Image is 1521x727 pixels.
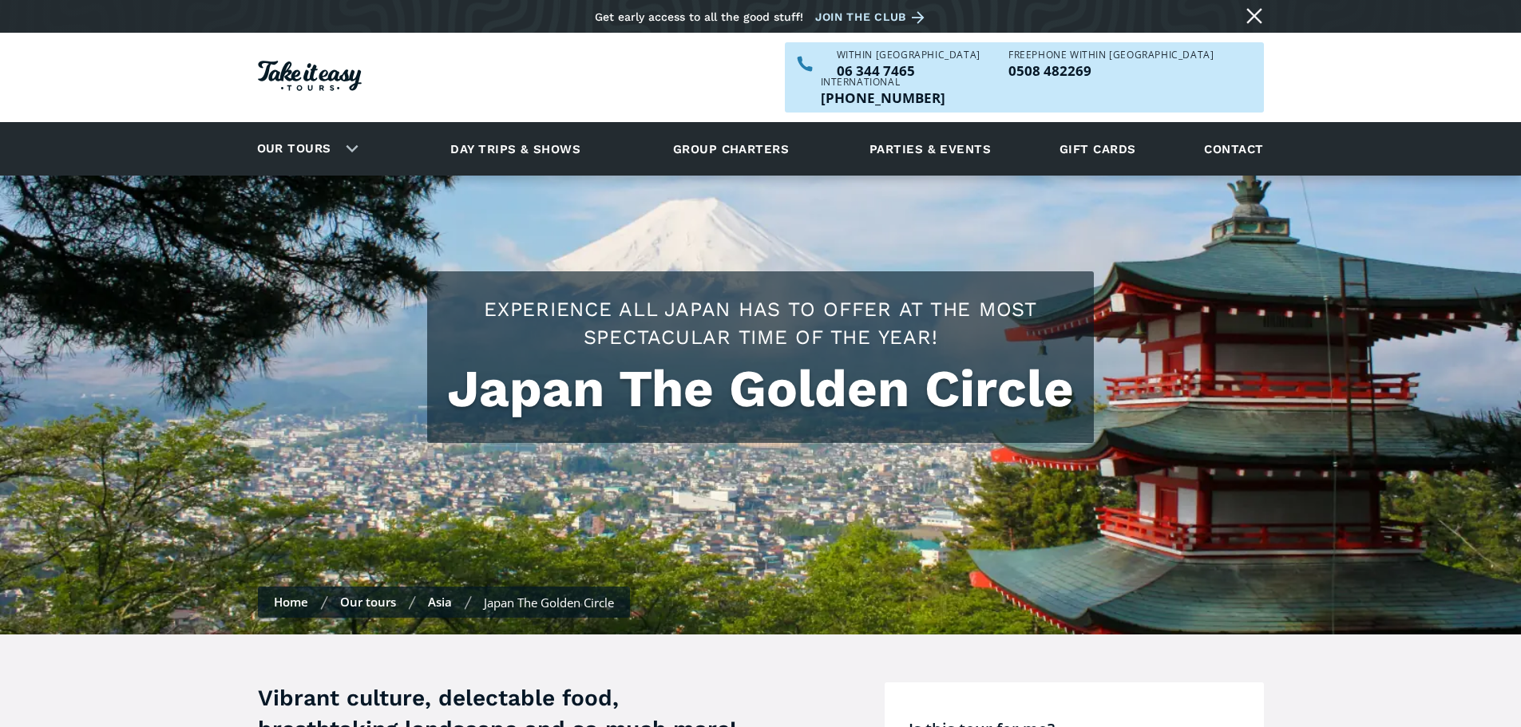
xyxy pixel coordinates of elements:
[443,295,1078,351] h2: Experience all Japan has to offer at the most spectacular time of the year!
[1242,3,1267,29] a: Close message
[1008,64,1214,77] a: Call us freephone within NZ on 0508482269
[258,587,630,618] nav: Breadcrumbs
[821,77,945,87] div: International
[1008,50,1214,60] div: Freephone WITHIN [GEOGRAPHIC_DATA]
[484,595,614,610] div: Japan The Golden Circle
[430,127,600,171] a: Day trips & shows
[443,359,1078,419] h1: Japan The Golden Circle
[862,127,999,171] a: Parties & events
[258,53,362,103] a: Homepage
[258,61,362,91] img: Take it easy Tours logo
[837,50,980,60] div: WITHIN [GEOGRAPHIC_DATA]
[595,10,803,23] div: Get early access to all the good stuff!
[815,7,930,27] a: Join the club
[653,127,809,171] a: Group charters
[821,91,945,105] p: [PHONE_NUMBER]
[1008,64,1214,77] p: 0508 482269
[1196,127,1271,171] a: Contact
[837,64,980,77] a: Call us within NZ on 063447465
[340,594,396,610] a: Our tours
[245,130,343,168] a: Our tours
[1052,127,1144,171] a: Gift cards
[274,594,308,610] a: Home
[837,64,980,77] p: 06 344 7465
[238,127,371,171] div: Our tours
[821,91,945,105] a: Call us outside of NZ on +6463447465
[428,594,452,610] a: Asia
